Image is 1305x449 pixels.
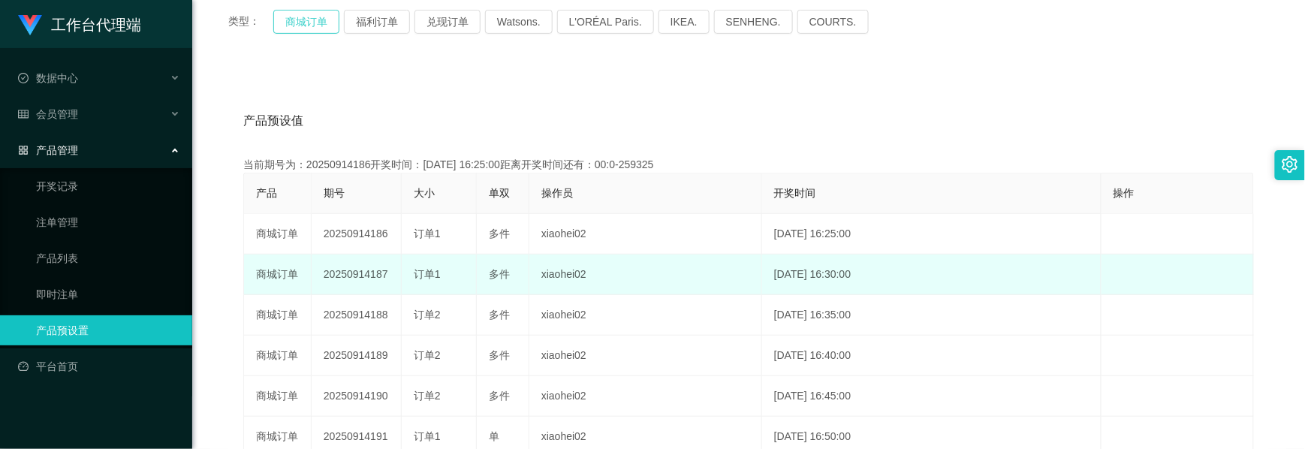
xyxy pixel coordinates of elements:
[797,10,869,34] button: COURTS.
[243,112,303,130] span: 产品预设值
[51,1,141,49] h1: 工作台代理端
[762,295,1102,336] td: [DATE] 16:35:00
[256,187,277,199] span: 产品
[18,108,78,120] span: 会员管理
[489,228,510,240] span: 多件
[774,187,816,199] span: 开奖时间
[714,10,793,34] button: SENHENG.
[414,187,435,199] span: 大小
[18,145,29,155] i: 图标: appstore-o
[1282,156,1298,173] i: 图标: setting
[228,10,273,34] span: 类型：
[312,295,402,336] td: 20250914188
[1114,187,1135,199] span: 操作
[762,336,1102,376] td: [DATE] 16:40:00
[36,243,180,273] a: 产品列表
[18,109,29,119] i: 图标: table
[414,228,441,240] span: 订单1
[344,10,410,34] button: 福利订单
[414,390,441,402] span: 订单2
[414,10,481,34] button: 兑现订单
[541,187,573,199] span: 操作员
[244,376,312,417] td: 商城订单
[312,376,402,417] td: 20250914190
[557,10,654,34] button: L'ORÉAL Paris.
[529,376,762,417] td: xiaohei02
[36,171,180,201] a: 开奖记录
[18,72,78,84] span: 数据中心
[414,309,441,321] span: 订单2
[244,336,312,376] td: 商城订单
[414,268,441,280] span: 订单1
[36,315,180,345] a: 产品预设置
[244,295,312,336] td: 商城订单
[489,430,499,442] span: 单
[18,144,78,156] span: 产品管理
[529,214,762,255] td: xiaohei02
[244,255,312,295] td: 商城订单
[18,351,180,381] a: 图标: dashboard平台首页
[324,187,345,199] span: 期号
[414,430,441,442] span: 订单1
[489,268,510,280] span: 多件
[529,295,762,336] td: xiaohei02
[762,255,1102,295] td: [DATE] 16:30:00
[244,214,312,255] td: 商城订单
[489,187,510,199] span: 单双
[273,10,339,34] button: 商城订单
[312,255,402,295] td: 20250914187
[18,15,42,36] img: logo.9652507e.png
[659,10,710,34] button: IKEA.
[312,214,402,255] td: 20250914186
[243,157,1254,173] div: 当前期号为：20250914186开奖时间：[DATE] 16:25:00距离开奖时间还有：00:0-259325
[529,255,762,295] td: xiaohei02
[485,10,553,34] button: Watsons.
[489,390,510,402] span: 多件
[529,336,762,376] td: xiaohei02
[762,214,1102,255] td: [DATE] 16:25:00
[489,309,510,321] span: 多件
[414,349,441,361] span: 订单2
[18,18,141,30] a: 工作台代理端
[489,349,510,361] span: 多件
[762,376,1102,417] td: [DATE] 16:45:00
[36,279,180,309] a: 即时注单
[36,207,180,237] a: 注单管理
[312,336,402,376] td: 20250914189
[18,73,29,83] i: 图标: check-circle-o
